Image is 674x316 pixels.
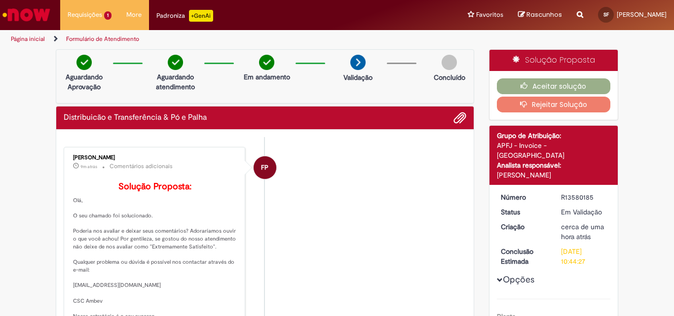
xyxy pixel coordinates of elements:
[497,97,611,112] button: Rejeitar Solução
[526,10,562,19] span: Rascunhos
[476,10,503,20] span: Favoritos
[617,10,667,19] span: [PERSON_NAME]
[561,222,604,241] time: 30/09/2025 09:44:21
[168,55,183,70] img: check-circle-green.png
[11,35,45,43] a: Página inicial
[189,10,213,22] p: +GenAi
[76,55,92,70] img: check-circle-green.png
[350,55,366,70] img: arrow-next.png
[561,207,607,217] div: Em Validação
[497,170,611,180] div: [PERSON_NAME]
[561,222,607,242] div: 30/09/2025 09:44:21
[261,156,268,179] span: FP
[244,72,290,82] p: Em andamento
[497,140,611,160] div: APFJ - Invoice - [GEOGRAPHIC_DATA]
[68,10,102,20] span: Requisições
[66,35,139,43] a: Formulário de Atendimento
[493,222,554,232] dt: Criação
[151,72,199,92] p: Aguardando atendimento
[493,192,554,202] dt: Número
[343,72,373,82] p: Validação
[259,55,274,70] img: check-circle-green.png
[80,164,97,170] span: 9m atrás
[497,78,611,94] button: Aceitar solução
[73,155,237,161] div: [PERSON_NAME]
[254,156,276,179] div: Filipe Passos
[489,50,618,71] div: Solução Proposta
[104,11,112,20] span: 1
[1,5,52,25] img: ServiceNow
[80,164,97,170] time: 30/09/2025 10:25:03
[561,192,607,202] div: R13580185
[442,55,457,70] img: img-circle-grey.png
[497,131,611,140] div: Grupo de Atribuição:
[453,111,466,124] button: Adicionar anexos
[561,246,607,266] div: [DATE] 10:44:27
[434,72,465,82] p: Concluído
[561,222,604,241] span: cerca de uma hora atrás
[493,246,554,266] dt: Conclusão Estimada
[497,160,611,170] div: Analista responsável:
[60,72,108,92] p: Aguardando Aprovação
[156,10,213,22] div: Padroniza
[603,11,609,18] span: SF
[118,181,191,192] b: Solução Proposta:
[64,113,207,122] h2: Distribuicão e Transferência & Pó e Palha Histórico de tíquete
[493,207,554,217] dt: Status
[7,30,442,48] ul: Trilhas de página
[518,10,562,20] a: Rascunhos
[126,10,142,20] span: More
[110,162,173,171] small: Comentários adicionais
